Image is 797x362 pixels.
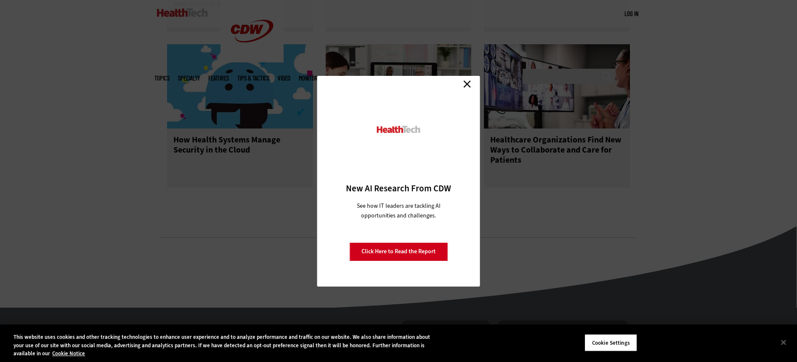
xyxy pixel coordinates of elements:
div: This website uses cookies and other tracking technologies to enhance user experience and to analy... [13,333,438,358]
p: See how IT leaders are tackling AI opportunities and challenges. [347,201,451,220]
button: Close [774,333,793,351]
a: Close [461,78,473,91]
a: More information about your privacy [52,350,85,357]
button: Cookie Settings [584,334,637,351]
h3: New AI Research From CDW [332,182,465,194]
a: Click Here to Read the Report [349,242,448,261]
img: HealthTech_0.png [376,125,422,134]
